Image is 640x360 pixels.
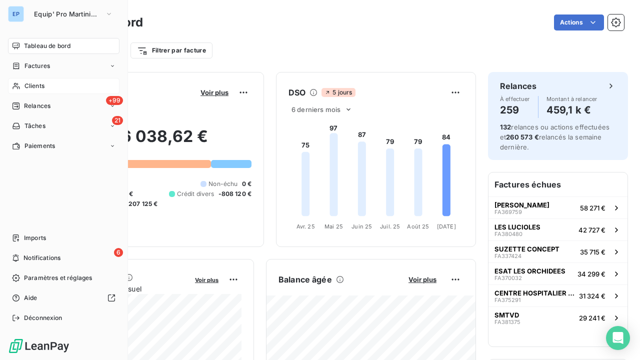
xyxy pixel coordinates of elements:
button: Voir plus [197,88,231,97]
button: SUZETTE CONCEPTFA33742435 715 € [488,240,627,262]
span: Equip' Pro Martinique [34,10,101,18]
tspan: [DATE] [437,223,456,230]
tspan: Mai 25 [324,223,343,230]
button: Filtrer par facture [130,42,212,58]
span: SUZETTE CONCEPT [494,245,559,253]
span: FA375291 [494,297,520,303]
h6: Relances [500,80,536,92]
h4: 459,1 k € [546,102,597,118]
span: Clients [24,81,44,90]
span: 42 727 € [578,226,605,234]
button: SMTVDFA38137529 241 € [488,306,627,328]
button: Actions [554,14,604,30]
span: 6 derniers mois [291,105,340,113]
button: CENTRE HOSPITALIER NORD CARAIBESFA37529131 324 € [488,284,627,306]
tspan: Août 25 [407,223,429,230]
span: CENTRE HOSPITALIER NORD CARAIBES [494,289,575,297]
tspan: Juil. 25 [380,223,400,230]
button: Voir plus [192,275,221,284]
span: Tâches [24,121,45,130]
span: FA380480 [494,231,522,237]
div: Open Intercom Messenger [606,326,630,350]
span: Imports [24,233,46,242]
span: Paramètres et réglages [24,273,92,282]
h6: DSO [288,86,305,98]
span: LES LUCIOLES [494,223,540,231]
button: LES LUCIOLESFA38048042 727 € [488,218,627,240]
span: -207 125 € [125,199,158,208]
img: Logo LeanPay [8,338,70,354]
tspan: Avr. 25 [296,223,315,230]
span: 35 715 € [580,248,605,256]
span: FA381375 [494,319,520,325]
span: 260 573 € [506,133,538,141]
span: Paiements [24,141,55,150]
button: ESAT LES ORCHIDEESFA37003234 299 € [488,262,627,284]
span: 34 299 € [577,270,605,278]
span: Aide [24,293,37,302]
span: FA337424 [494,253,521,259]
span: FA370032 [494,275,522,281]
button: [PERSON_NAME]FA36975958 271 € [488,196,627,218]
span: relances ou actions effectuées et relancés la semaine dernière. [500,123,609,151]
span: 31 324 € [579,292,605,300]
span: 0 € [242,179,251,188]
button: Voir plus [405,275,439,284]
span: À effectuer [500,96,530,102]
span: 132 [500,123,511,131]
span: ESAT LES ORCHIDEES [494,267,565,275]
span: SMTVD [494,311,519,319]
span: Voir plus [408,275,436,283]
span: 5 jours [321,88,355,97]
tspan: Juin 25 [351,223,372,230]
span: Voir plus [195,276,218,283]
span: FA369759 [494,209,522,215]
span: Montant à relancer [546,96,597,102]
span: -808 120 € [218,189,252,198]
h6: Balance âgée [278,273,332,285]
span: Voir plus [200,88,228,96]
h6: Factures échues [488,172,627,196]
h4: 259 [500,102,530,118]
span: Déconnexion [24,313,62,322]
span: 29 241 € [579,314,605,322]
span: Factures [24,61,50,70]
div: EP [8,6,24,22]
span: +99 [106,96,123,105]
span: Relances [24,101,50,110]
span: Tableau de bord [24,41,70,50]
span: Crédit divers [177,189,214,198]
span: 6 [114,248,123,257]
span: Notifications [23,253,60,262]
a: Aide [8,290,119,306]
h2: 936 038,62 € [56,126,251,156]
span: Non-échu [208,179,237,188]
span: 21 [112,116,123,125]
span: 58 271 € [580,204,605,212]
span: [PERSON_NAME] [494,201,549,209]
